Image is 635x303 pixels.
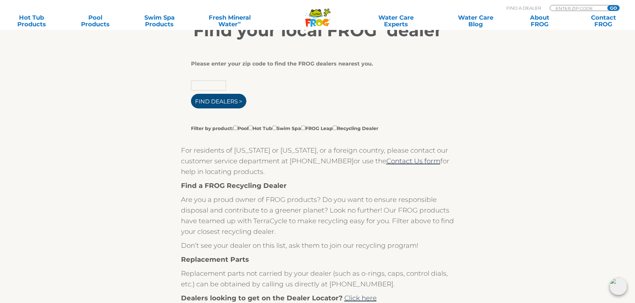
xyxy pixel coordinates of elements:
[191,94,246,108] input: Find Dealers >
[238,20,241,25] sup: ∞
[7,14,56,28] a: Hot TubProducts
[607,5,619,11] input: GO
[451,14,500,28] a: Water CareBlog
[579,14,628,28] a: ContactFROG
[71,14,120,28] a: PoolProducts
[181,255,249,263] strong: Replacement Parts
[272,126,277,130] input: Filter by product:PoolHot TubSwim SpaFROG LeapRecycling Dealer
[181,240,454,251] p: Don’t see your dealer on this list, ask them to join our recycling program!
[301,126,305,130] input: Filter by product:PoolHot TubSwim SpaFROG LeapRecycling Dealer
[181,145,454,177] p: For residents of [US_STATE] or [US_STATE], or a foreign country, please contact our customer serv...
[181,194,454,237] p: Are you a proud owner of FROG products? Do you want to ensure responsible disposal and contribute...
[113,21,523,41] h2: Find your local FROG dealer
[333,126,337,130] input: Filter by product:PoolHot TubSwim SpaFROG LeapRecycling Dealer
[181,268,454,289] p: Replacement parts not carried by your dealer (such as o-rings, caps, control dials, etc.) can be ...
[515,14,564,28] a: AboutFROG
[135,14,184,28] a: Swim SpaProducts
[344,294,377,302] a: Click here
[191,124,378,132] label: Filter by product: Pool Hot Tub Swim Spa FROG Leap Recycling Dealer
[181,294,343,302] strong: Dealers looking to get on the Dealer Locator?
[506,5,541,11] p: Find A Dealer
[233,126,238,130] input: Filter by product:PoolHot TubSwim SpaFROG LeapRecycling Dealer
[386,157,440,165] a: Contact Us form
[610,278,627,295] img: openIcon
[248,126,253,130] input: Filter by product:PoolHot TubSwim SpaFROG LeapRecycling Dealer
[555,5,600,11] input: Zip Code Form
[198,14,261,28] a: Fresh MineralWater∞
[181,182,287,190] strong: Find a FROG Recycling Dealer
[356,14,436,28] a: Water CareExperts
[191,61,439,67] div: Please enter your zip code to find the FROG dealers nearest you.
